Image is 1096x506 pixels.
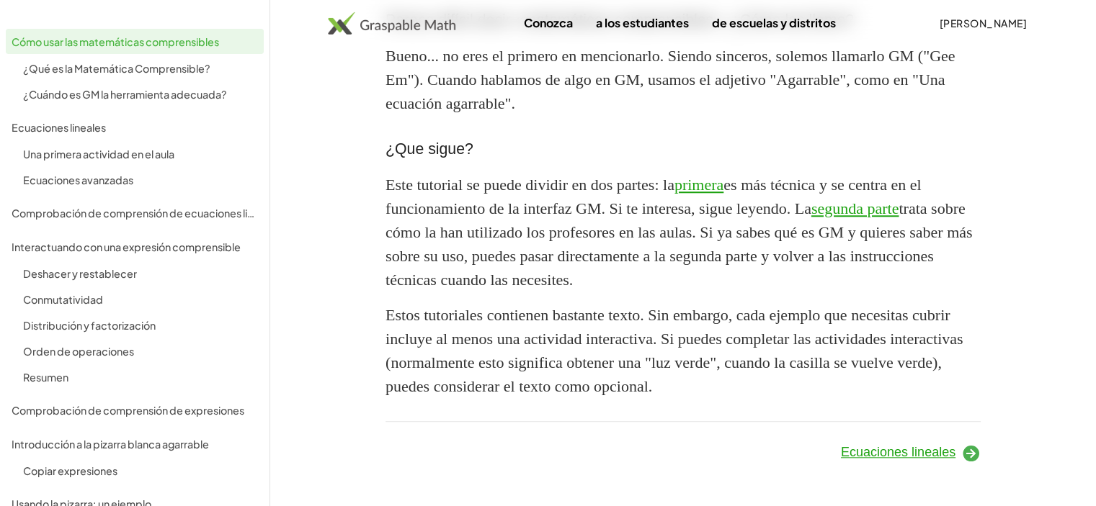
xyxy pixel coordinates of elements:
[927,10,1038,36] button: [PERSON_NAME]
[12,121,106,134] font: Ecuaciones lineales
[23,345,134,358] font: Orden de operaciones
[23,267,137,280] font: Deshacer y restablecer
[811,199,899,217] a: segunda parte
[6,234,264,259] a: Interactuando con una expresión comprensible
[712,15,836,30] font: de escuelas y distritos
[6,200,264,225] a: Comprobación de comprensión de ecuaciones lineales
[841,445,955,459] font: Ecuaciones lineales
[700,9,847,36] a: de escuelas y distritos
[23,62,210,75] font: ¿Qué es la Matemática Comprensible?
[23,464,117,477] font: Copiar expresiones
[674,176,723,194] a: primera
[512,9,584,36] a: Conozca
[940,17,1027,30] font: [PERSON_NAME]
[12,35,219,48] font: Cómo usar las matemáticas comprensibles
[386,47,955,112] font: Bueno... no eres el primero en mencionarlo. Siendo sinceros, solemos llamarlo GM ("Gee Em"). Cuan...
[6,431,264,456] a: Introducción a la pizarra blanca agarrable
[23,88,227,101] font: ¿Cuándo es GM la herramienta adecuada?
[524,15,573,30] font: Conozca
[386,140,473,158] font: ¿Que sigue?
[6,397,264,423] a: Comprobación de comprensión de expresiones
[12,207,279,220] font: Comprobación de comprensión de ecuaciones lineales
[596,15,689,30] font: a los estudiantes
[6,29,264,54] a: Cómo usar las matemáticas comprensibles
[23,293,103,306] font: Conmutatividad
[23,319,156,332] font: Distribución y factorización
[12,404,244,417] font: Comprobación de comprensión de expresiones
[584,9,700,36] a: a los estudiantes
[386,306,963,395] font: Estos tutoriales contienen bastante texto. Sin embargo, cada ejemplo que necesitas cubrir incluye...
[6,114,264,140] a: Ecuaciones lineales
[841,445,981,459] a: Ecuaciones lineales
[23,371,68,384] font: Resumen
[386,176,674,194] font: Este tutorial se puede dividir en dos partes: la
[23,173,133,186] font: Ecuaciones avanzadas
[12,240,241,253] font: Interactuando con una expresión comprensible
[23,148,174,161] font: Una primera actividad en el aula
[12,438,209,451] font: Introducción a la pizarra blanca agarrable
